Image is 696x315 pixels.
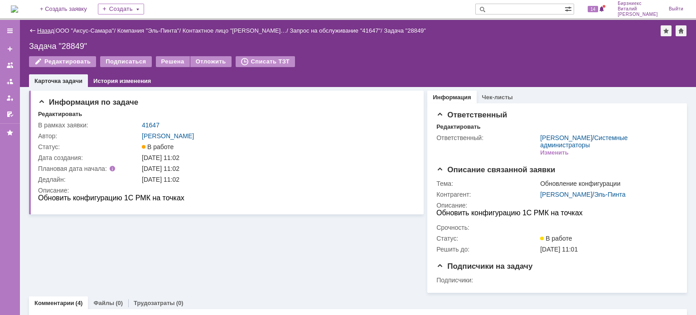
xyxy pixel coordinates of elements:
a: Системные администраторы [540,134,628,149]
div: [DATE] 11:02 [142,154,411,161]
a: Контактное лицо "[PERSON_NAME]… [183,27,287,34]
img: logo [11,5,18,13]
a: ООО "Аксус-Самара" [56,27,114,34]
a: Назад [37,27,54,34]
div: Обновление конфигурации [540,180,673,187]
div: / [290,27,384,34]
a: История изменения [93,78,151,84]
div: Редактировать [38,111,82,118]
div: (0) [176,300,184,306]
div: Подписчики: [436,276,538,284]
span: В работе [540,235,572,242]
a: [PERSON_NAME] [142,132,194,140]
a: Создать заявку [3,42,17,56]
span: Бирзниекс [618,1,658,6]
div: | [54,27,55,34]
a: Заявки в моей ответственности [3,74,17,89]
div: [DATE] 11:02 [142,176,411,183]
div: / [540,134,673,149]
div: Описание: [38,187,413,194]
a: Карточка задачи [34,78,82,84]
div: [DATE] 11:02 [142,165,411,172]
a: 41647 [142,121,159,129]
a: [PERSON_NAME] [540,191,592,198]
span: Виталий [618,6,658,12]
div: Контрагент: [436,191,538,198]
div: Создать [98,4,144,15]
a: Файлы [93,300,114,306]
div: Срочность: [436,224,538,231]
div: Плановая дата начала: [38,165,129,172]
div: Дедлайн: [38,176,140,183]
span: [DATE] 11:01 [540,246,578,253]
a: Трудозатраты [134,300,175,306]
a: Перейти на домашнюю страницу [11,5,18,13]
div: Автор: [38,132,140,140]
span: Расширенный поиск [565,4,574,13]
a: Мои согласования [3,107,17,121]
div: Тема: [436,180,538,187]
a: Запрос на обслуживание "41647" [290,27,381,34]
span: Информация по задаче [38,98,138,107]
a: [PERSON_NAME] [540,134,592,141]
a: Компания "Эль-Пинта" [117,27,179,34]
div: / [540,191,673,198]
a: Комментарии [34,300,74,306]
div: Ответственный: [436,134,538,141]
span: В работе [142,143,174,150]
div: (4) [76,300,83,306]
div: Статус: [436,235,538,242]
div: / [183,27,290,34]
div: Задача "28849" [29,42,687,51]
div: Сделать домашней страницей [676,25,686,36]
div: Решить до: [436,246,538,253]
div: Задача "28849" [384,27,426,34]
div: Добавить в избранное [661,25,672,36]
div: Изменить [540,149,569,156]
span: Подписчики на задачу [436,262,532,271]
div: Описание: [436,202,675,209]
span: Описание связанной заявки [436,165,555,174]
a: Чек-листы [482,94,513,101]
div: (0) [116,300,123,306]
a: Эль-Пинта [594,191,625,198]
a: Мои заявки [3,91,17,105]
div: Статус: [38,143,140,150]
a: Заявки на командах [3,58,17,73]
span: [PERSON_NAME] [618,12,658,17]
div: / [56,27,117,34]
div: Редактировать [436,123,480,131]
span: 14 [588,6,598,12]
div: В рамках заявки: [38,121,140,129]
a: Информация [433,94,471,101]
div: Дата создания: [38,154,140,161]
span: Ответственный [436,111,507,119]
div: / [117,27,183,34]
